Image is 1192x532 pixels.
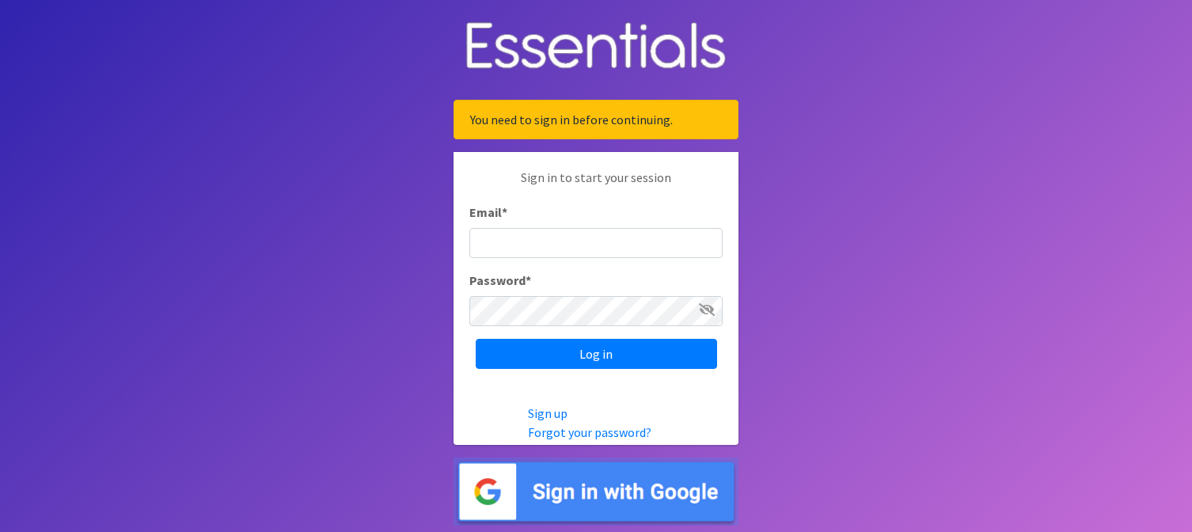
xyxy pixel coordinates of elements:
[469,203,507,222] label: Email
[454,458,738,526] img: Sign in with Google
[469,271,531,290] label: Password
[528,424,651,440] a: Forgot your password?
[454,6,738,88] img: Human Essentials
[469,168,723,203] p: Sign in to start your session
[502,204,507,220] abbr: required
[454,100,738,139] div: You need to sign in before continuing.
[526,272,531,288] abbr: required
[528,405,568,421] a: Sign up
[476,339,717,369] input: Log in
